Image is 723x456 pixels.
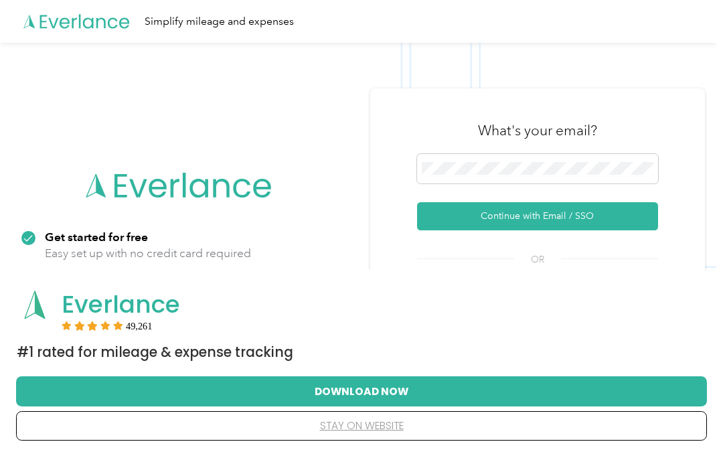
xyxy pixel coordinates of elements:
[514,252,561,267] span: OR
[62,321,153,330] div: Rating:5 stars
[478,121,597,140] h3: What's your email?
[126,322,153,330] span: User reviews count
[37,377,686,405] button: Download Now
[45,245,251,262] p: Easy set up with no credit card required
[37,412,686,440] button: stay on website
[17,287,53,323] img: App logo
[145,13,294,30] div: Simplify mileage and expenses
[17,343,293,362] span: #1 Rated for Mileage & Expense Tracking
[45,230,148,244] strong: Get started for free
[62,287,180,321] span: Everlance
[417,202,658,230] button: Continue with Email / SSO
